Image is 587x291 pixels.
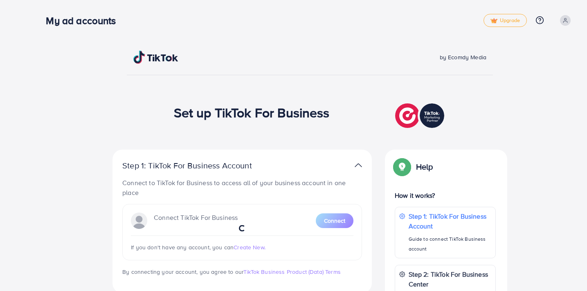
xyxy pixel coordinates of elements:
[395,159,409,174] img: Popup guide
[440,53,486,61] span: by Ecomdy Media
[490,18,497,24] img: tick
[409,234,491,254] p: Guide to connect TikTok Business account
[409,211,491,231] p: Step 1: TikTok For Business Account
[174,105,330,120] h1: Set up TikTok For Business
[122,161,278,170] p: Step 1: TikTok For Business Account
[484,14,527,27] a: tickUpgrade
[395,190,496,200] p: How it works?
[409,269,491,289] p: Step 2: TikTok For Business Center
[416,162,433,172] p: Help
[490,18,520,24] span: Upgrade
[46,15,122,27] h3: My ad accounts
[133,51,178,64] img: TikTok
[395,101,446,130] img: TikTok partner
[355,159,362,171] img: TikTok partner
